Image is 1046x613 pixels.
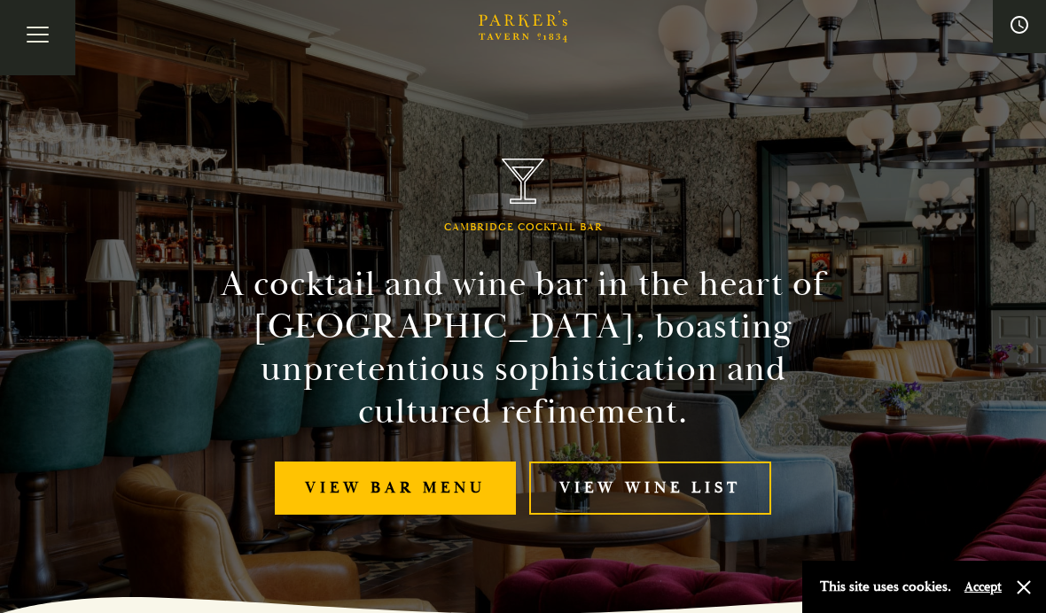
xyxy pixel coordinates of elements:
a: View bar menu [275,462,516,516]
h2: A cocktail and wine bar in the heart of [GEOGRAPHIC_DATA], boasting unpretentious sophistication ... [190,263,856,433]
img: Parker's Tavern Brasserie Cambridge [502,159,544,204]
button: Accept [964,578,1002,595]
a: View Wine List [529,462,771,516]
h1: Cambridge Cocktail Bar [444,221,603,234]
p: This site uses cookies. [820,574,951,600]
button: Close and accept [1015,578,1033,596]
